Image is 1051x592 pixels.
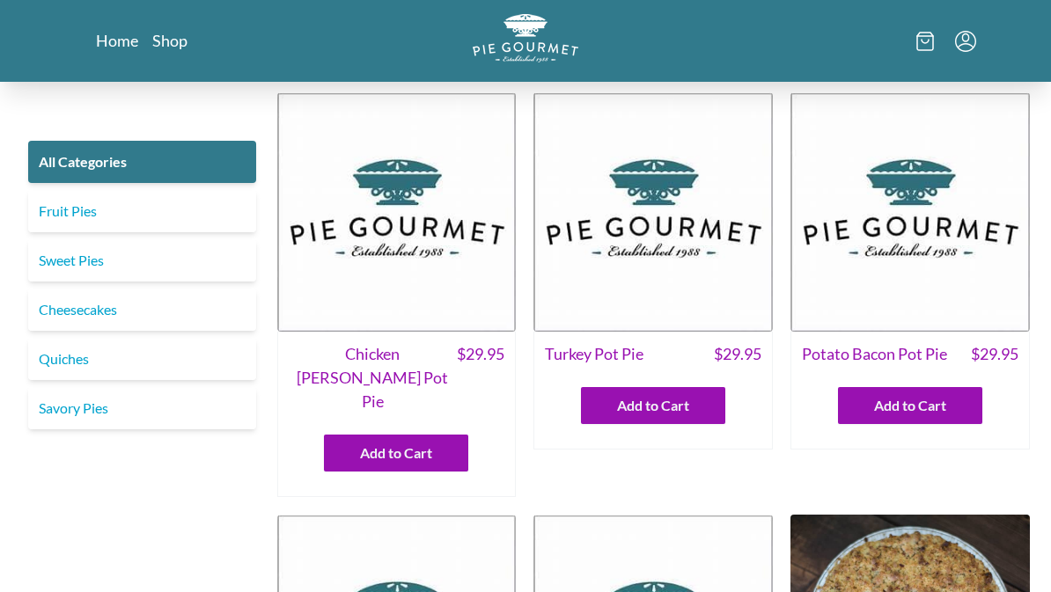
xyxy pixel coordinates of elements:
[289,342,458,413] span: Chicken [PERSON_NAME] Pot Pie
[28,141,256,183] a: All Categories
[802,342,947,366] span: Potato Bacon Pot Pie
[96,30,138,51] a: Home
[874,395,946,416] span: Add to Cart
[28,387,256,429] a: Savory Pies
[617,395,689,416] span: Add to Cart
[714,342,761,366] span: $ 29.95
[28,289,256,331] a: Cheesecakes
[473,14,578,62] img: logo
[457,342,504,413] span: $ 29.95
[28,239,256,281] a: Sweet Pies
[971,342,1018,366] span: $ 29.95
[838,387,982,424] button: Add to Cart
[790,92,1030,332] img: Potato Bacon Pot Pie
[28,190,256,232] a: Fruit Pies
[581,387,725,424] button: Add to Cart
[324,435,468,471] button: Add to Cart
[955,31,976,52] button: Menu
[473,14,578,68] a: Logo
[277,92,517,332] img: Chicken Curry Pot Pie
[545,342,643,366] span: Turkey Pot Pie
[152,30,187,51] a: Shop
[28,338,256,380] a: Quiches
[360,442,432,464] span: Add to Cart
[533,92,773,332] img: Turkey Pot Pie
